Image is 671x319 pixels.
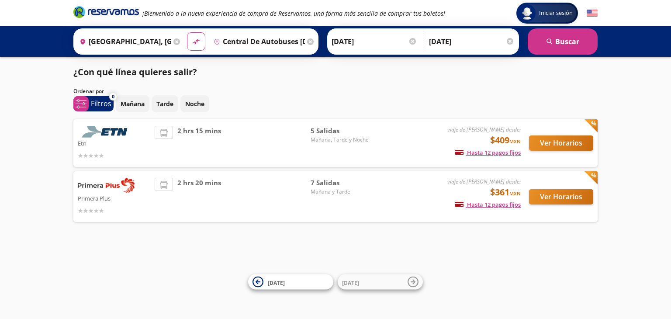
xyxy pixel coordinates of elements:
input: Buscar Destino [210,31,305,52]
button: English [587,8,598,19]
input: Elegir Fecha [332,31,417,52]
small: MXN [509,190,521,197]
p: Noche [185,99,204,108]
p: ¿Con qué línea quieres salir? [73,66,197,79]
button: Ver Horarios [529,135,593,151]
button: 0Filtros [73,96,114,111]
span: Mañana y Tarde [311,188,372,196]
button: Buscar [528,28,598,55]
i: Brand Logo [73,5,139,18]
span: $361 [490,186,521,199]
span: $409 [490,134,521,147]
button: [DATE] [248,274,333,290]
img: Primera Plus [78,178,135,193]
span: Iniciar sesión [536,9,576,17]
button: Ver Horarios [529,189,593,205]
p: Mañana [121,99,145,108]
button: Noche [180,95,209,112]
em: viaje de [PERSON_NAME] desde: [447,126,521,133]
em: ¡Bienvenido a la nueva experiencia de compra de Reservamos, una forma más sencilla de comprar tus... [142,9,445,17]
span: Mañana, Tarde y Noche [311,136,372,144]
img: Etn [78,126,135,138]
span: [DATE] [342,279,359,286]
p: Etn [78,138,150,148]
p: Ordenar por [73,87,104,95]
a: Brand Logo [73,5,139,21]
span: 5 Salidas [311,126,372,136]
span: Hasta 12 pagos fijos [455,149,521,156]
input: Buscar Origen [76,31,171,52]
button: Tarde [152,95,178,112]
span: Hasta 12 pagos fijos [455,201,521,208]
span: 2 hrs 20 mins [177,178,221,215]
button: [DATE] [338,274,423,290]
p: Tarde [156,99,173,108]
small: MXN [509,138,521,145]
span: 7 Salidas [311,178,372,188]
span: [DATE] [268,279,285,286]
span: 2 hrs 15 mins [177,126,221,160]
span: 0 [112,93,114,101]
em: viaje de [PERSON_NAME] desde: [447,178,521,185]
button: Mañana [116,95,149,112]
p: Primera Plus [78,193,150,203]
p: Filtros [91,98,111,109]
input: Opcional [429,31,515,52]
